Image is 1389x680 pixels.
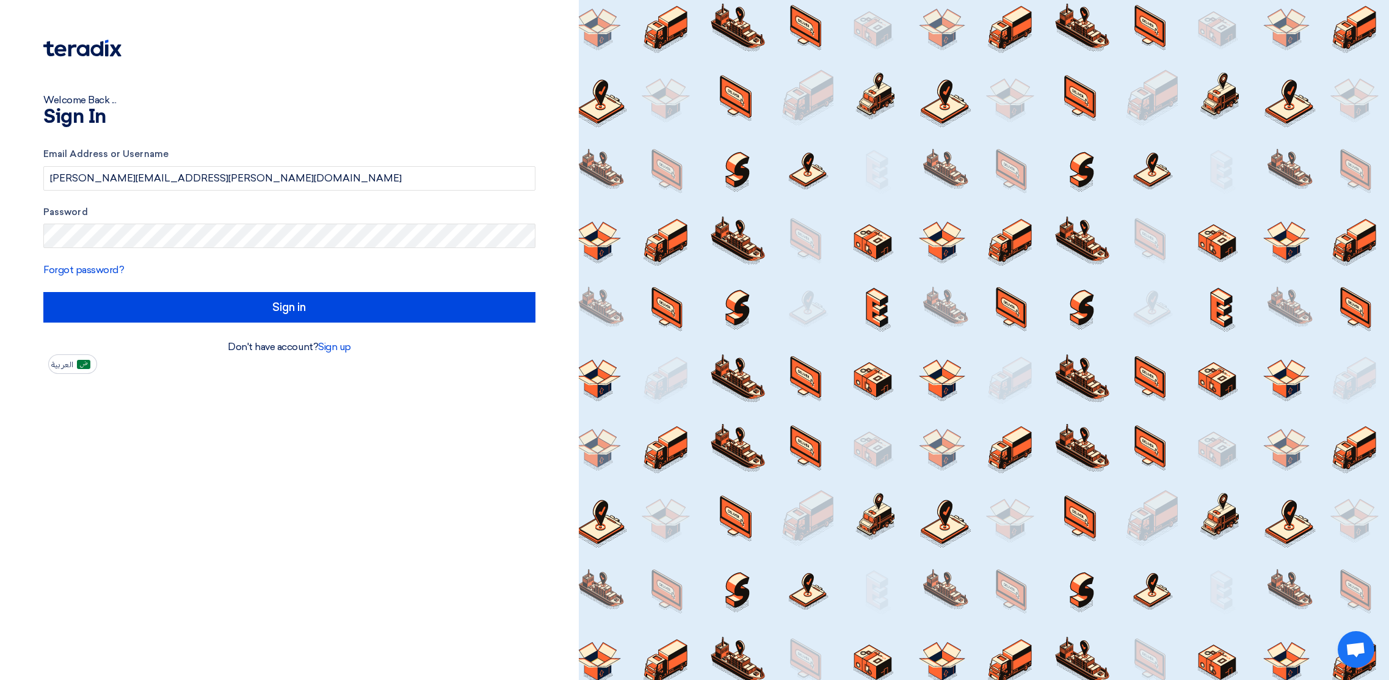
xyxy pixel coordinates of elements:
h1: Sign In [43,108,535,127]
img: ar-AR.png [77,360,90,369]
input: Enter your business email or username [43,166,535,191]
button: العربية [48,354,97,374]
div: Don't have account? [43,340,535,354]
span: العربية [51,360,73,369]
div: Welcome Back ... [43,93,535,108]
input: Sign in [43,292,535,323]
label: Password [43,205,535,219]
div: Open chat [1338,631,1374,668]
a: Sign up [318,341,351,353]
img: Teradix logo [43,40,121,57]
a: Forgot password? [43,264,124,276]
label: Email Address or Username [43,147,535,161]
